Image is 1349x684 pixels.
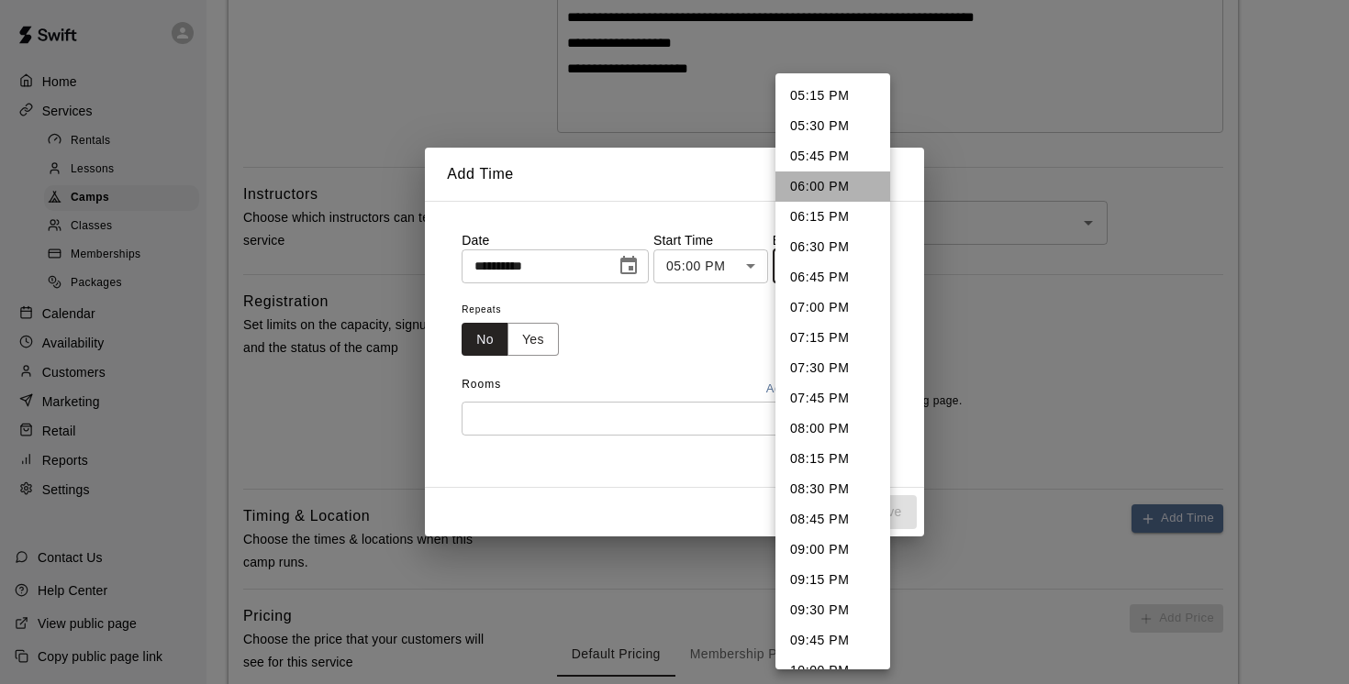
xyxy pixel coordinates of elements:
[775,504,890,535] li: 08:45 PM
[775,595,890,625] li: 09:30 PM
[775,141,890,171] li: 05:45 PM
[775,565,890,595] li: 09:15 PM
[775,353,890,383] li: 07:30 PM
[775,444,890,474] li: 08:15 PM
[775,535,890,565] li: 09:00 PM
[775,202,890,232] li: 06:15 PM
[775,323,890,353] li: 07:15 PM
[775,474,890,504] li: 08:30 PM
[775,383,890,414] li: 07:45 PM
[775,262,890,292] li: 06:45 PM
[775,171,890,202] li: 06:00 PM
[775,111,890,141] li: 05:30 PM
[775,625,890,656] li: 09:45 PM
[775,232,890,262] li: 06:30 PM
[775,414,890,444] li: 08:00 PM
[775,81,890,111] li: 05:15 PM
[775,292,890,323] li: 07:00 PM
